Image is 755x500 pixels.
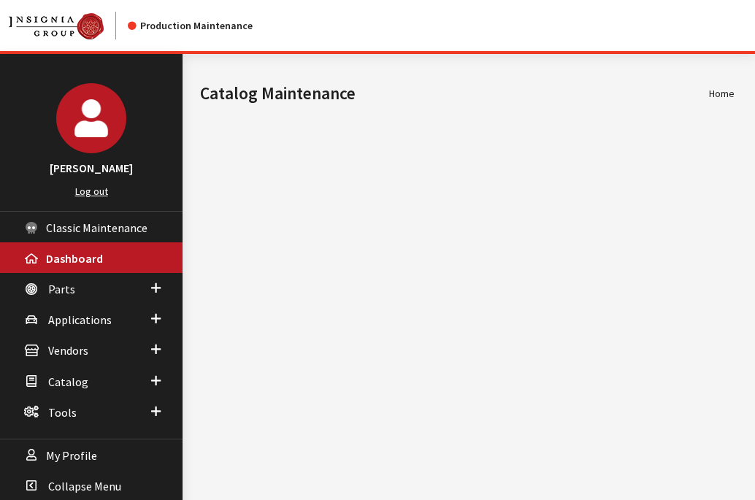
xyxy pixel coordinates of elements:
img: Catalog Maintenance [9,13,104,39]
span: Catalog [48,374,88,389]
span: Dashboard [46,251,103,266]
span: Applications [48,312,112,327]
a: Insignia Group logo [9,12,128,39]
span: Parts [48,282,75,296]
a: Log out [75,185,108,198]
span: Tools [48,405,77,420]
span: Vendors [48,344,88,358]
span: My Profile [46,448,97,463]
li: Home [709,86,735,101]
h1: Catalog Maintenance [200,80,709,106]
img: Kirsten Dart [56,83,126,153]
span: Collapse Menu [48,479,121,493]
div: Production Maintenance [128,18,253,34]
span: Classic Maintenance [46,220,147,235]
h3: [PERSON_NAME] [15,159,168,177]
